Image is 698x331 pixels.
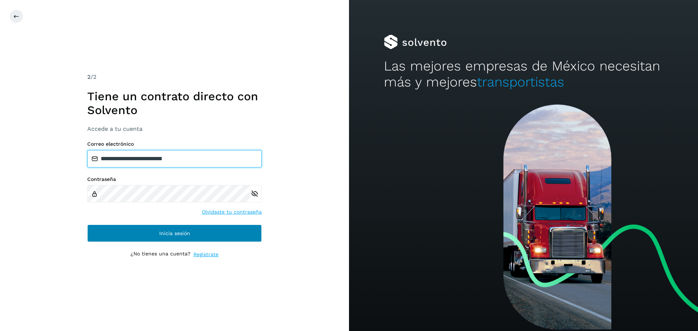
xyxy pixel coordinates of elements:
[202,208,262,216] a: Olvidaste tu contraseña
[87,89,262,117] h1: Tiene un contrato directo con Solvento
[477,74,564,90] span: transportistas
[384,58,663,90] h2: Las mejores empresas de México necesitan más y mejores
[131,251,190,258] p: ¿No tienes una cuenta?
[87,73,91,80] span: 2
[87,73,262,81] div: /2
[87,225,262,242] button: Inicia sesión
[87,176,262,182] label: Contraseña
[87,125,262,132] h3: Accede a tu cuenta
[159,231,190,236] span: Inicia sesión
[193,251,218,258] a: Regístrate
[87,141,262,147] label: Correo electrónico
